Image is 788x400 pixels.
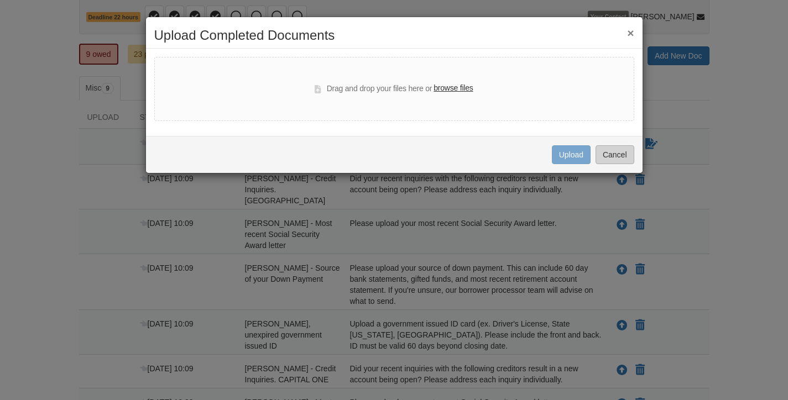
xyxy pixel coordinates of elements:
label: browse files [434,82,473,94]
div: Drag and drop your files here or [315,82,473,96]
h2: Upload Completed Documents [154,28,634,43]
button: Upload [552,145,591,164]
button: × [627,27,634,39]
button: Cancel [596,145,634,164]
